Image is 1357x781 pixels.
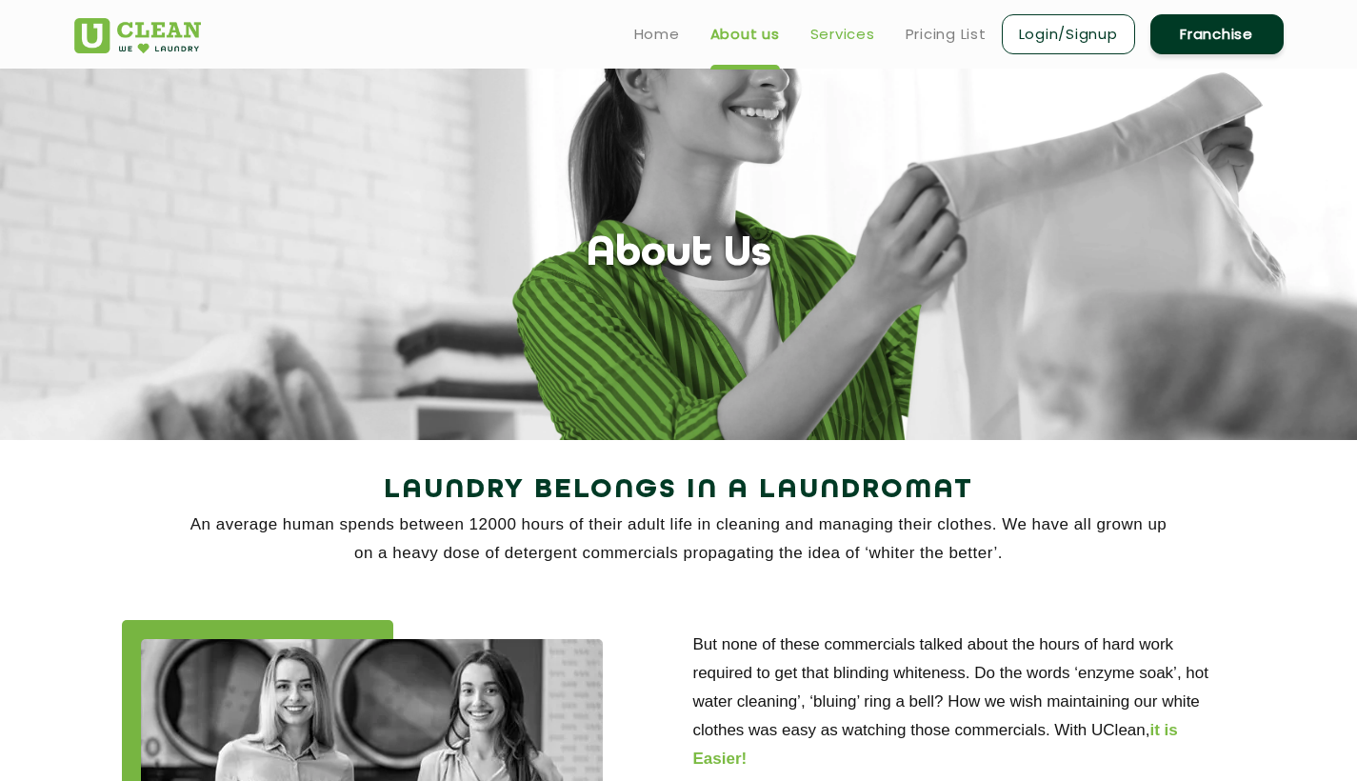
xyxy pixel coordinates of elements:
h2: Laundry Belongs in a Laundromat [74,468,1284,513]
a: About us [710,23,780,46]
a: Franchise [1150,14,1284,54]
p: An average human spends between 12000 hours of their adult life in cleaning and managing their cl... [74,511,1284,568]
a: Services [810,23,875,46]
a: Pricing List [906,23,987,46]
img: UClean Laundry and Dry Cleaning [74,18,201,53]
a: Home [634,23,680,46]
b: it is Easier! [693,721,1178,768]
p: But none of these commercials talked about the hours of hard work required to get that blinding w... [693,631,1236,773]
h1: About Us [587,230,771,279]
a: Login/Signup [1002,14,1135,54]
